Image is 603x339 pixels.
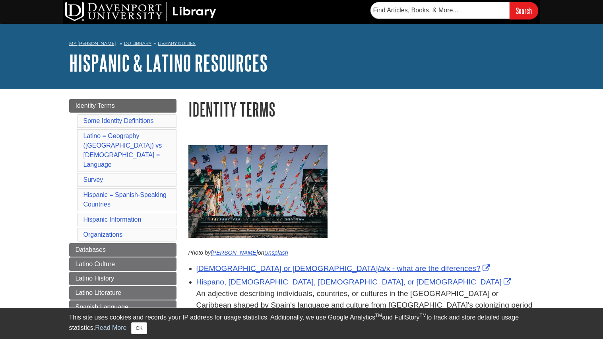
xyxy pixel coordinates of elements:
a: Latino History [69,272,176,285]
a: Databases [69,243,176,257]
input: Search [510,2,538,19]
a: Unsplash [264,249,288,256]
span: Latino Literature [76,289,122,296]
a: Hispanic = Spanish-Speaking Countries [83,191,167,208]
a: Organizations [83,231,123,238]
a: [PERSON_NAME] [211,249,258,256]
sup: TM [375,313,382,318]
a: DU Library [124,41,151,46]
a: Spanish Language [69,300,176,314]
img: DU Library [65,2,216,21]
span: Identity Terms [76,102,115,109]
div: This site uses cookies and records your IP address for usage statistics. Additionally, we use Goo... [69,313,534,334]
a: Link opens in new window [196,264,492,273]
span: Databases [76,246,106,253]
a: Some Identity Definitions [83,117,154,124]
a: Read More [95,324,126,331]
a: Hispanic & Latino Resources [69,51,268,75]
nav: breadcrumb [69,38,534,51]
a: Library Guides [158,41,196,46]
a: Hispanic Information [83,216,142,223]
form: Searches DU Library's articles, books, and more [370,2,538,19]
a: Latino Literature [69,286,176,300]
div: Guide Page Menu [69,99,176,338]
a: Latino Culture [69,257,176,271]
span: Latino History [76,275,114,282]
button: Close [131,322,147,334]
sup: TM [420,313,427,318]
a: Latino = Geography ([GEOGRAPHIC_DATA]) vs [DEMOGRAPHIC_DATA] = Language [83,132,162,168]
span: Spanish Language [76,304,128,310]
input: Find Articles, Books, & More... [370,2,510,19]
p: Photo by on [188,249,534,257]
a: My [PERSON_NAME] [69,40,116,47]
span: Latino Culture [76,261,115,267]
img: Dia de los Muertos Flags [188,145,328,238]
div: An adjective describing individuals, countries, or cultures in the [GEOGRAPHIC_DATA] or Caribbean... [196,288,534,322]
h1: Identity Terms [188,99,534,119]
a: Identity Terms [69,99,176,113]
a: Survey [83,176,103,183]
a: Link opens in new window [196,278,514,286]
